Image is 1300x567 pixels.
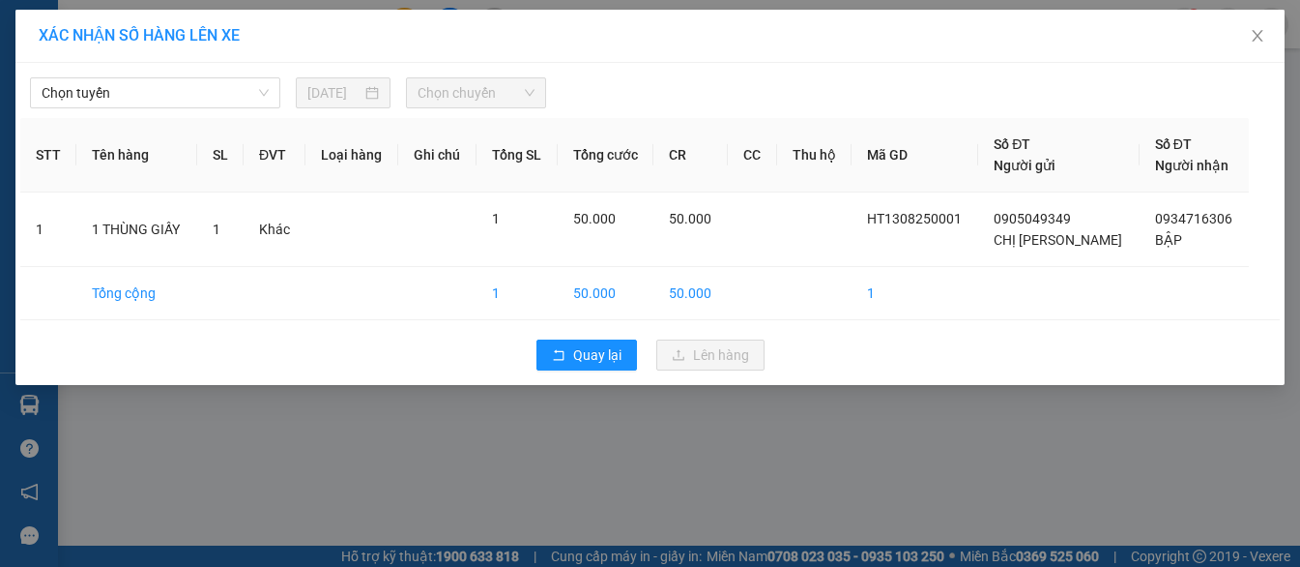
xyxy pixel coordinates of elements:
th: Mã GD [852,118,978,193]
span: Quay lại [573,344,621,366]
button: Close [1230,10,1285,64]
th: Ghi chú [398,118,477,193]
th: CR [653,118,728,193]
th: Tổng SL [477,118,558,193]
td: 1 [852,267,978,320]
td: 1 THÙNG GIẤY [76,193,196,267]
th: Tổng cước [558,118,654,193]
span: Chọn tuyến [42,78,269,107]
th: Loại hàng [305,118,398,193]
span: Số ĐT [994,136,1030,152]
td: 1 [20,193,76,267]
span: 1 [492,211,500,226]
th: ĐVT [244,118,306,193]
span: 50.000 [669,211,711,226]
span: rollback [552,348,565,364]
input: 13/08/2025 [307,82,362,104]
td: 50.000 [653,267,728,320]
span: 0905049349 [994,211,1071,226]
th: Thu hộ [777,118,852,193]
span: close [1250,28,1265,44]
td: 50.000 [558,267,654,320]
span: HT1308250001 [867,211,962,226]
span: XÁC NHẬN SỐ HÀNG LÊN XE [39,26,240,45]
span: Người gửi [994,158,1055,173]
button: uploadLên hàng [656,340,765,371]
span: 1 [213,222,220,237]
span: 50.000 [573,211,616,226]
td: Khác [244,193,306,267]
th: STT [20,118,76,193]
span: Số ĐT [1155,136,1192,152]
th: CC [728,118,776,193]
span: 0934716306 [1155,211,1232,226]
span: BẬP [1155,232,1182,248]
span: CHỊ [PERSON_NAME] [994,232,1122,248]
th: Tên hàng [76,118,196,193]
button: rollbackQuay lại [536,340,637,371]
td: 1 [477,267,558,320]
span: Người nhận [1155,158,1228,173]
td: Tổng cộng [76,267,196,320]
span: Chọn chuyến [418,78,534,107]
th: SL [197,118,244,193]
